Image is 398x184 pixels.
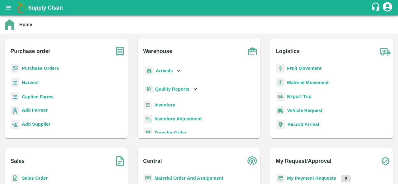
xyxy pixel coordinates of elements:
[276,92,285,101] img: delivery
[143,157,162,165] b: Central
[276,157,331,165] b: My Request/Approval
[112,153,128,169] img: soSales
[22,108,48,113] b: Add Farmer
[22,122,50,127] b: Add Supplier
[287,80,329,85] a: Material Movement
[155,130,187,135] a: Transfer Order
[22,176,48,181] a: Sales Order
[276,174,285,183] img: payment
[276,64,285,73] img: fruit
[287,176,336,181] a: My Payment Requests
[11,78,19,87] img: harvest
[11,174,19,183] img: sales
[144,128,152,137] img: whTransfer
[112,43,128,59] img: purchase
[143,47,172,56] b: Warehouse
[22,107,48,115] a: Add Farmer
[28,3,371,12] a: Supply Chain
[287,94,311,99] a: Export Trip
[11,64,19,73] img: reciept
[19,22,32,27] b: Home
[276,120,285,129] img: recordArrival
[155,116,202,121] a: Inventory Adjustment
[276,106,285,115] img: vehicle
[11,92,19,101] img: harvest
[377,153,393,169] img: check
[145,66,153,75] img: whArrival
[276,78,285,87] img: material
[287,122,319,127] a: Record Arrival
[341,175,351,182] p: 0
[144,83,199,96] div: Quality Reports
[11,106,19,115] img: farmer
[276,47,300,56] b: Logistics
[155,176,224,181] a: Material Order And Assignment
[144,64,183,78] div: Arrivals
[382,1,393,14] div: account of current user
[11,157,25,165] b: Sales
[22,80,39,85] a: Harvest
[11,120,19,129] img: supplier
[22,94,53,99] a: Captive Farms
[16,2,28,14] img: logo
[144,174,152,183] img: centralMaterial
[22,121,50,129] a: Add Supplier
[22,66,59,71] a: Purchase Orders
[5,19,14,30] img: home
[1,1,16,15] button: open drawer
[11,47,50,56] b: Purchase order
[287,108,322,113] a: Vehicle Request
[156,68,173,73] b: Arrivals
[144,101,152,110] img: whInventory
[287,66,322,71] a: Fruit Movement
[245,153,260,169] img: central
[155,102,175,107] a: Inventory
[245,43,260,59] img: warehouse
[377,43,393,59] img: truck
[144,114,152,123] img: inventory
[145,85,153,93] img: qualityReport
[371,2,382,13] div: customer-support
[28,5,63,11] b: Supply Chain
[155,87,190,92] b: Quality Reports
